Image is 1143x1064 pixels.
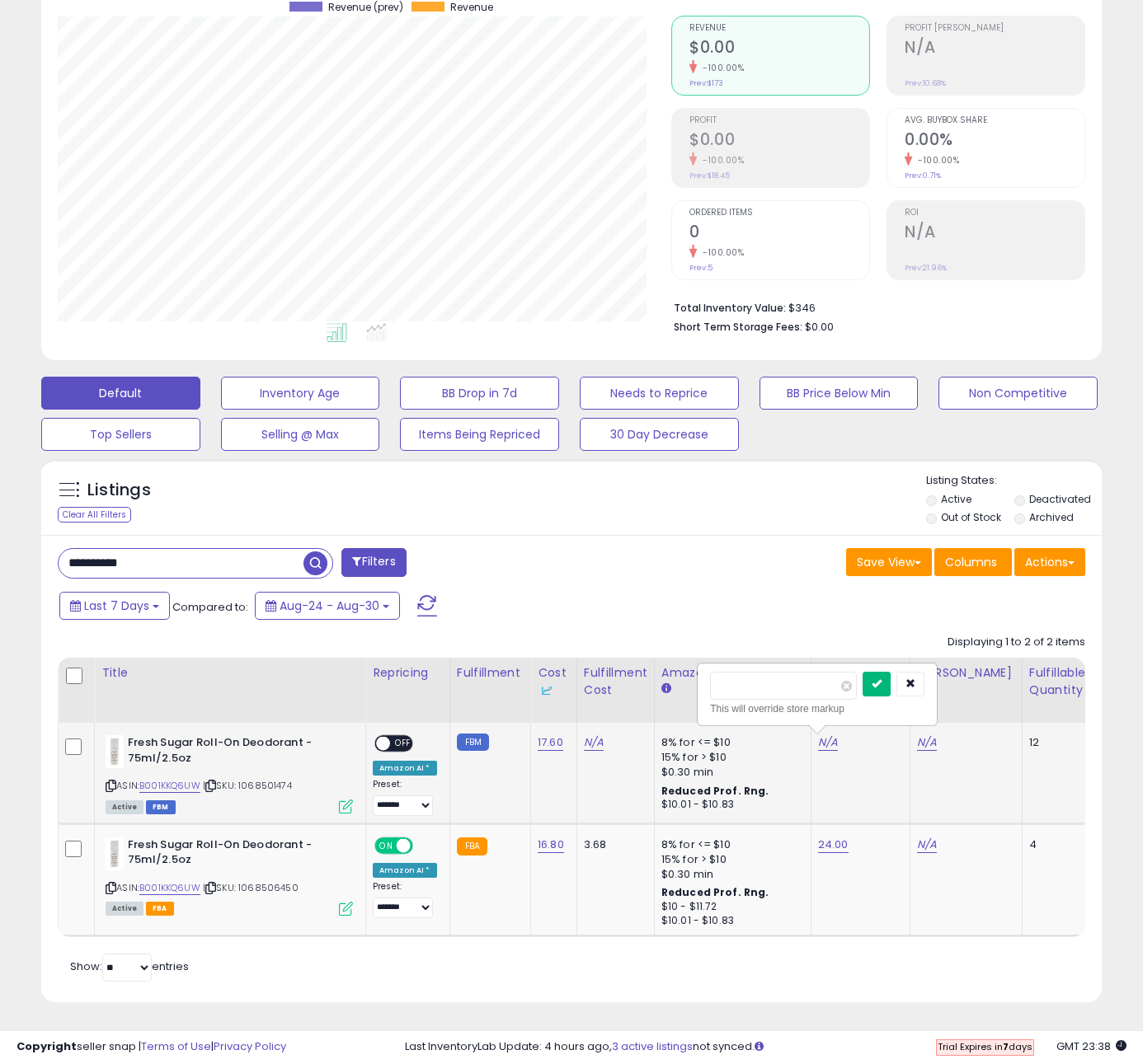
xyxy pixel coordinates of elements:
div: Preset: [373,881,437,918]
span: ON [376,838,397,852]
a: B001KKQ6UW [139,779,200,793]
button: Default [41,377,200,410]
img: 21Zk7-ibinL._SL40_.jpg [106,735,124,768]
h2: 0 [689,223,869,245]
button: Columns [934,548,1012,576]
span: Last 7 Days [84,598,149,614]
div: $10.01 - $10.83 [661,798,798,812]
button: 30 Day Decrease [580,418,739,451]
a: N/A [917,734,937,751]
h2: N/A [905,38,1084,60]
button: BB Drop in 7d [400,377,559,410]
b: Fresh Sugar Roll-On Deodorant - 75ml/2.5oz [128,837,328,872]
span: Aug-24 - Aug-30 [280,598,379,614]
button: Save View [846,548,932,576]
div: This will override store markup [710,701,924,717]
small: Prev: 5 [689,263,713,273]
span: Ordered Items [689,209,869,218]
button: BB Price Below Min [760,377,919,410]
small: Prev: 0.71% [905,171,941,180]
b: Reduced Prof. Rng. [661,784,769,798]
a: Privacy Policy [214,1038,286,1054]
a: 24.00 [818,837,849,853]
span: OFF [411,838,437,852]
span: Columns [945,554,997,570]
div: $10 - $11.72 [661,900,798,914]
span: Revenue [689,24,869,33]
b: Short Term Storage Fees: [674,320,802,334]
div: ASIN: [106,837,353,914]
div: Clear All Filters [58,507,131,523]
h2: N/A [905,223,1084,245]
div: 15% for > $10 [661,750,798,765]
p: Listing States: [926,473,1103,489]
span: 2025-09-7 23:38 GMT [1056,1038,1127,1054]
b: Total Inventory Value: [674,301,786,315]
div: 12 [1029,735,1080,750]
small: -100.00% [912,154,959,166]
div: 15% for > $10 [661,852,798,867]
a: N/A [917,837,937,853]
button: Selling @ Max [221,418,380,451]
div: $10.01 - $10.83 [661,914,798,928]
div: Last InventoryLab Update: 4 hours ago, not synced. [405,1039,1127,1055]
span: FBM [146,800,176,814]
h2: $0.00 [689,130,869,152]
button: Actions [1014,548,1085,576]
button: Inventory Age [221,377,380,410]
small: Prev: $173 [689,78,723,88]
div: Amazon AI * [373,761,437,776]
div: $0.30 min [661,765,798,780]
span: Show: entries [70,959,189,974]
span: ROI [905,209,1084,218]
li: $346 [674,297,1073,316]
span: OFF [390,737,416,751]
span: FBA [146,902,174,916]
div: ASIN: [106,735,353,812]
button: Items Being Repriced [400,418,559,451]
a: 16.80 [538,837,564,853]
span: $0.00 [805,319,834,335]
div: 8% for <= $10 [661,735,798,750]
h5: Listings [87,479,151,502]
button: Top Sellers [41,418,200,451]
button: Non Competitive [938,377,1098,410]
span: Profit [689,116,869,125]
h2: 0.00% [905,130,1084,152]
small: -100.00% [697,62,744,74]
span: | SKU: 1068501474 [203,779,292,792]
span: All listings currently available for purchase on Amazon [106,902,143,916]
div: Fulfillable Quantity [1029,664,1086,699]
button: Last 7 Days [59,592,170,620]
b: Fresh Sugar Roll-On Deodorant - 75ml/2.5oz [128,735,328,770]
span: Profit [PERSON_NAME] [905,24,1084,33]
div: Title [101,664,359,682]
span: All listings currently available for purchase on Amazon [106,800,143,814]
a: B001KKQ6UW [139,881,200,895]
img: InventoryLab Logo [538,682,554,699]
div: Amazon Fees [661,664,804,682]
div: Some or all of the values in this column are provided from Inventory Lab. [917,682,1015,699]
button: Filters [341,548,406,577]
div: Cost [538,664,570,699]
button: Needs to Reprice [580,377,739,410]
small: Prev: 10.68% [905,78,946,88]
div: Some or all of the values in this column are provided from Inventory Lab. [538,682,570,699]
small: FBM [457,734,489,751]
div: 4 [1029,837,1080,852]
span: | SKU: 1068506450 [203,881,299,894]
span: Avg. Buybox Share [905,116,1084,125]
a: N/A [818,734,838,751]
div: Preset: [373,779,437,816]
label: Active [941,492,971,506]
label: Out of Stock [941,510,1001,524]
small: FBA [457,837,487,855]
span: Revenue (prev) [328,2,403,13]
small: -100.00% [697,154,744,166]
div: Displaying 1 to 2 of 2 items [948,635,1085,650]
div: Fulfillment Cost [584,664,647,699]
a: N/A [584,734,604,751]
div: Fulfillment [457,664,524,682]
label: Deactivated [1029,492,1091,506]
a: 17.60 [538,734,563,751]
